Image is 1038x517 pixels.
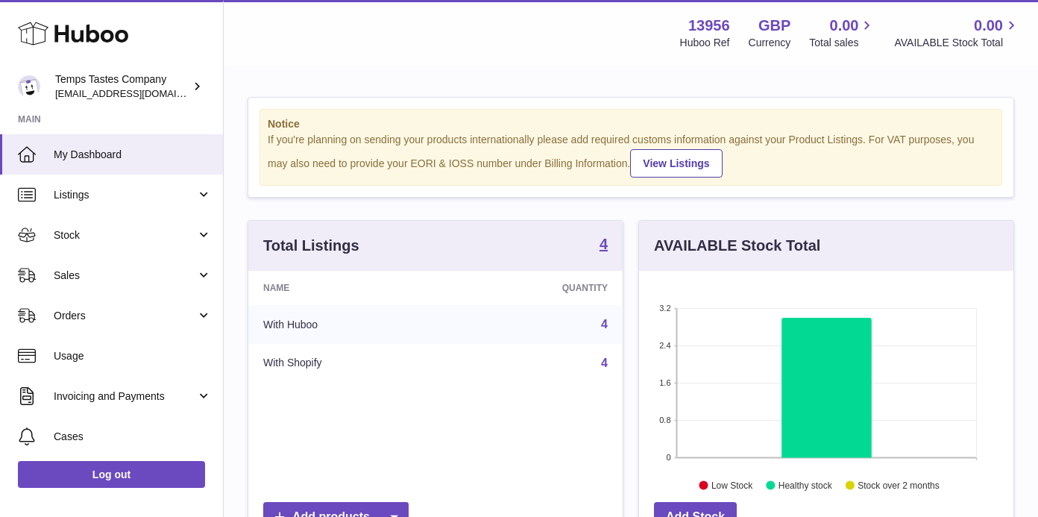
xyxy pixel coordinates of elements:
[55,87,219,99] span: [EMAIL_ADDRESS][DOMAIN_NAME]
[54,309,196,323] span: Orders
[248,305,450,344] td: With Huboo
[268,133,994,178] div: If you're planning on sending your products internationally please add required customs informati...
[666,453,670,462] text: 0
[711,480,753,490] text: Low Stock
[894,36,1020,50] span: AVAILABLE Stock Total
[809,36,875,50] span: Total sales
[18,461,205,488] a: Log out
[659,416,670,424] text: 0.8
[894,16,1020,50] a: 0.00 AVAILABLE Stock Total
[858,480,939,490] text: Stock over 2 months
[630,149,722,178] a: View Listings
[263,236,359,256] h3: Total Listings
[600,236,608,251] strong: 4
[18,75,40,98] img: Temps@tempstastesco.com
[659,341,670,350] text: 2.4
[749,36,791,50] div: Currency
[55,72,189,101] div: Temps Tastes Company
[450,271,623,305] th: Quantity
[758,16,790,36] strong: GBP
[654,236,820,256] h3: AVAILABLE Stock Total
[54,148,212,162] span: My Dashboard
[659,378,670,387] text: 1.6
[54,349,212,363] span: Usage
[54,228,196,242] span: Stock
[601,357,608,369] a: 4
[268,117,994,131] strong: Notice
[54,269,196,283] span: Sales
[54,389,196,404] span: Invoicing and Payments
[974,16,1003,36] span: 0.00
[778,480,833,490] text: Healthy stock
[688,16,730,36] strong: 13956
[54,188,196,202] span: Listings
[809,16,875,50] a: 0.00 Total sales
[600,236,608,254] a: 4
[248,344,450,383] td: With Shopify
[601,318,608,330] a: 4
[680,36,730,50] div: Huboo Ref
[830,16,859,36] span: 0.00
[248,271,450,305] th: Name
[659,304,670,313] text: 3.2
[54,430,212,444] span: Cases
